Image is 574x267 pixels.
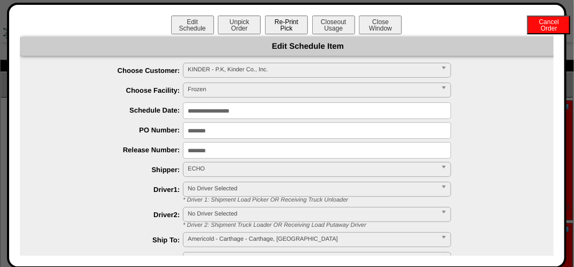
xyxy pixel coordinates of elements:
[171,16,214,34] button: EditSchedule
[41,236,183,244] label: Ship To:
[188,182,437,195] span: No Driver Selected
[41,186,183,194] label: Driver1:
[188,63,437,76] span: KINDER - P.K, Kinder Co., Inc.
[188,253,437,265] span: Pallets
[188,83,437,96] span: Frozen
[41,211,183,219] label: Driver2:
[359,16,402,34] button: CloseWindow
[265,16,308,34] button: Re-PrintPick
[188,162,437,175] span: ECHO
[188,207,437,220] span: No Driver Selected
[41,86,183,94] label: Choose Facility:
[41,66,183,75] label: Choose Customer:
[358,24,403,32] a: CloseWindow
[41,166,183,174] label: Shipper:
[41,126,183,134] label: PO Number:
[188,233,437,246] span: Americold - Carthage - Carthage, [GEOGRAPHIC_DATA]
[41,146,183,154] label: Release Number:
[218,16,261,34] button: UnpickOrder
[527,16,570,34] button: CancelOrder
[312,16,355,34] button: CloseoutUsage
[41,106,183,114] label: Schedule Date:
